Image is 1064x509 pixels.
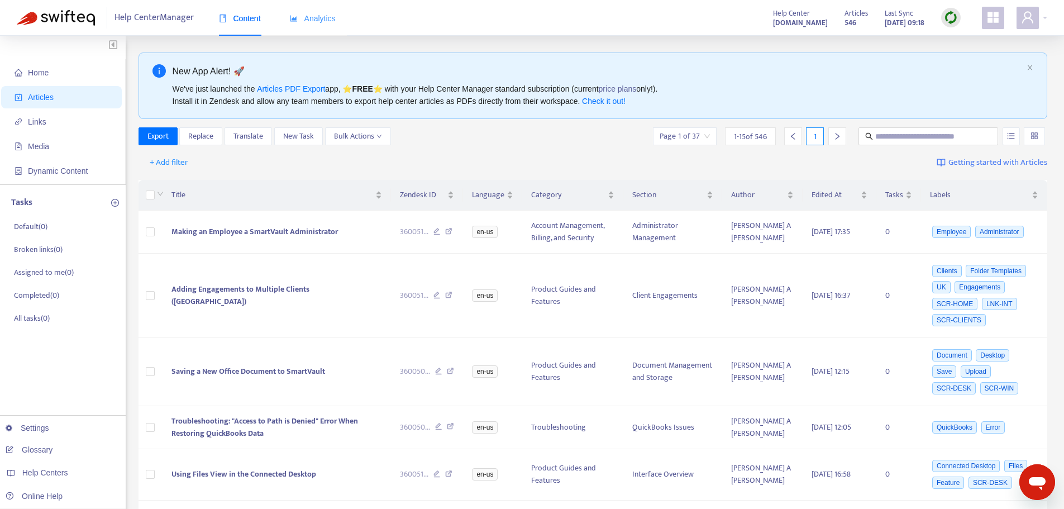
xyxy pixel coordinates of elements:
td: QuickBooks Issues [623,406,722,449]
img: sync.dc5367851b00ba804db3.png [944,11,958,25]
th: Labels [921,180,1047,211]
span: [DATE] 16:37 [812,289,851,302]
td: 0 [876,338,921,406]
strong: [DOMAIN_NAME] [773,17,828,29]
td: [PERSON_NAME] A [PERSON_NAME] [722,406,803,449]
span: [DATE] 17:35 [812,225,850,238]
th: Zendesk ID [391,180,464,211]
button: Replace [179,127,222,145]
span: 360050 ... [400,365,430,378]
td: Client Engagements [623,254,722,338]
td: [PERSON_NAME] A [PERSON_NAME] [722,211,803,254]
span: Help Center Manager [114,7,194,28]
span: 360051 ... [400,468,428,481]
iframe: Button to launch messaging window [1019,464,1055,500]
button: unordered-list [1003,127,1020,145]
span: Title [171,189,373,201]
span: link [15,118,22,126]
span: left [789,132,797,140]
span: Saving a New Office Document to SmartVault [171,365,325,378]
p: Assigned to me ( 0 ) [14,267,74,278]
span: Connected Desktop [932,460,1000,472]
div: 1 [806,127,824,145]
span: en-us [472,468,498,481]
span: + Add filter [150,156,188,169]
span: appstore [986,11,1000,24]
span: unordered-list [1007,132,1015,140]
span: Category [531,189,605,201]
span: 360051 ... [400,226,428,238]
span: Error [981,421,1005,434]
span: en-us [472,365,498,378]
span: Save [932,365,956,378]
span: Dynamic Content [28,167,88,175]
a: Online Help [6,492,63,501]
td: [PERSON_NAME] A [PERSON_NAME] [722,338,803,406]
button: + Add filter [141,154,197,172]
th: Author [722,180,803,211]
span: SCR-HOME [932,298,977,310]
th: Language [463,180,522,211]
td: 0 [876,211,921,254]
span: Engagements [955,281,1005,293]
span: SCR-CLIENTS [932,314,986,326]
span: Replace [188,130,213,142]
button: Bulk Actionsdown [325,127,391,145]
p: Default ( 0 ) [14,221,47,232]
button: close [1027,64,1033,72]
span: Author [731,189,785,201]
span: Analytics [290,14,336,23]
span: en-us [472,421,498,434]
a: Getting started with Articles [937,154,1047,172]
span: [DATE] 16:58 [812,468,851,481]
span: Troubleshooting: "Access to Path is Denied" Error When Restoring QuickBooks Data [171,415,358,440]
th: Tasks [876,180,921,211]
span: Files [1004,460,1027,472]
p: Broken links ( 0 ) [14,244,63,255]
a: price plans [599,84,637,93]
span: Edited At [812,189,859,201]
span: UK [932,281,951,293]
span: down [376,134,382,139]
span: Content [219,14,261,23]
span: info-circle [152,64,166,78]
span: Administrator [975,226,1024,238]
td: 0 [876,449,921,501]
span: Adding Engagements to Multiple Clients ([GEOGRAPHIC_DATA]) [171,283,309,308]
button: New Task [274,127,323,145]
a: Settings [6,424,49,432]
span: Export [147,130,169,142]
button: Export [139,127,178,145]
td: Administrator Management [623,211,722,254]
span: Folder Templates [966,265,1026,277]
span: down [157,191,164,197]
span: New Task [283,130,314,142]
b: FREE [352,84,373,93]
a: Check it out! [582,97,626,106]
span: QuickBooks [932,421,977,434]
span: Labels [930,189,1029,201]
span: Employee [932,226,971,238]
span: Last Sync [885,7,913,20]
div: We've just launched the app, ⭐ ⭐️ with your Help Center Manager standard subscription (current on... [173,83,1023,107]
span: Section [632,189,704,201]
td: [PERSON_NAME] A [PERSON_NAME] [722,254,803,338]
span: [DATE] 12:05 [812,421,851,434]
img: image-link [937,158,946,167]
td: Account Management, Billing, and Security [522,211,623,254]
button: Translate [225,127,272,145]
th: Edited At [803,180,877,211]
span: SCR-DESK [968,477,1012,489]
td: Product Guides and Features [522,449,623,501]
td: 0 [876,254,921,338]
span: Home [28,68,49,77]
span: Bulk Actions [334,130,382,142]
span: Help Centers [22,468,68,477]
span: Upload [961,365,991,378]
span: Articles [28,93,54,102]
span: Help Center [773,7,810,20]
span: SCR-WIN [980,382,1019,394]
p: All tasks ( 0 ) [14,312,50,324]
span: plus-circle [111,199,119,207]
